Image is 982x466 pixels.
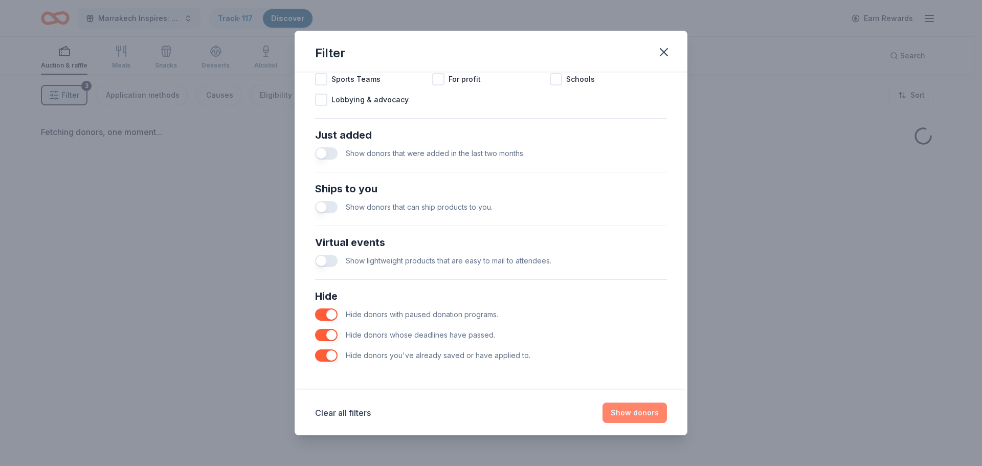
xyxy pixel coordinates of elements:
span: Schools [566,73,595,85]
span: Lobbying & advocacy [331,94,409,106]
div: Just added [315,127,667,143]
div: Virtual events [315,234,667,251]
span: Sports Teams [331,73,381,85]
span: Show lightweight products that are easy to mail to attendees. [346,256,551,265]
span: Show donors that can ship products to you. [346,203,493,211]
span: For profit [449,73,481,85]
span: Hide donors with paused donation programs. [346,310,498,319]
div: Ships to you [315,181,667,197]
div: Filter [315,45,345,61]
span: Show donors that were added in the last two months. [346,149,525,158]
span: Hide donors you've already saved or have applied to. [346,351,530,360]
span: Hide donors whose deadlines have passed. [346,330,495,339]
button: Clear all filters [315,407,371,419]
button: Show donors [602,403,667,423]
div: Hide [315,288,667,304]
